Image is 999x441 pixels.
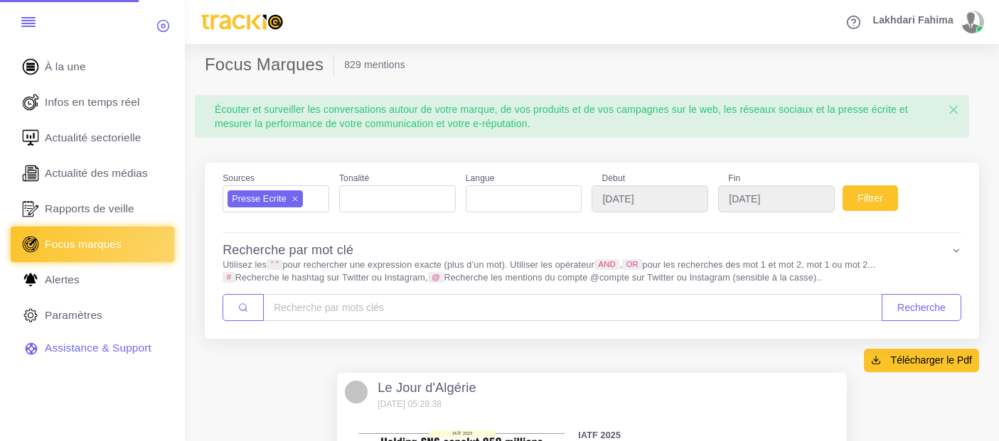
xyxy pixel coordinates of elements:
span: Alertes [45,272,80,288]
span: Télécharger le Pdf [891,353,972,367]
a: À la une [11,49,174,85]
p: Utilisez les pour rechercher une expression exacte (plus d’un mot). Utiliser les opérateur , pour... [223,258,961,284]
span: Lakhdari Fahima [872,15,953,25]
code: OR [622,259,642,270]
img: revue-sectorielle.svg [20,127,41,148]
h5: Le Jour d'Algérie [378,381,476,396]
button: Filtrer [843,185,898,211]
span: Paramètres [45,307,102,323]
a: Paramètres [11,298,174,333]
h4: Recherche par mot clé [223,243,353,258]
h2: Focus Marques [205,55,334,75]
img: parametre.svg [20,305,41,326]
img: trackio.svg [195,8,289,36]
label: Fin [718,172,835,185]
span: Focus marques [45,236,122,252]
button: Close [938,95,969,125]
label: Sources [223,172,255,185]
label: Début [592,172,708,185]
img: rapport_1.svg [20,198,41,219]
code: AND [594,259,620,270]
a: Rapports de veille [11,191,174,227]
span: × [948,99,959,121]
img: avatar [961,11,980,33]
input: YYYY-MM-DD [718,185,835,212]
a: Alertes [11,262,174,298]
img: home.svg [20,56,41,77]
code: @ [428,272,444,283]
span: Infos en temps réel [45,94,140,110]
img: Alerte.svg [20,269,41,290]
span: Rapports de veille [45,201,134,217]
li: Presse Ecrite [228,190,303,207]
label: Tonalité [339,172,369,185]
li: 829 mentions [344,58,405,72]
code: # [223,272,235,283]
button: Recherche [882,294,961,321]
input: Amount [263,294,882,321]
a: Actualité sectorielle [11,120,174,156]
img: focus-marques.svg [20,234,41,255]
span: Assistance & Support [45,340,151,356]
code: “ ” [267,259,282,270]
label: Langue [466,172,495,185]
img: revue-editorielle.svg [20,163,41,184]
a: Actualité des médias [11,156,174,191]
a: Focus marques [11,227,174,262]
span: Actualité sectorielle [45,130,141,146]
input: YYYY-MM-DD [592,185,708,212]
span: Actualité des médias [45,165,148,181]
h6: IATF 2025 [578,430,838,441]
a: Infos en temps réel [11,85,174,120]
button: Télécharger le Pdf [864,349,979,371]
span: À la une [45,59,86,75]
a: Lakhdari Fahima avatar [866,11,989,33]
img: Avatar [345,381,368,403]
small: [DATE] 05:29:38 [378,399,442,409]
div: Écouter et surveiller les conversations autour de votre marque, de vos produits et de vos campagn... [205,95,959,138]
img: revue-live.svg [20,92,41,113]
